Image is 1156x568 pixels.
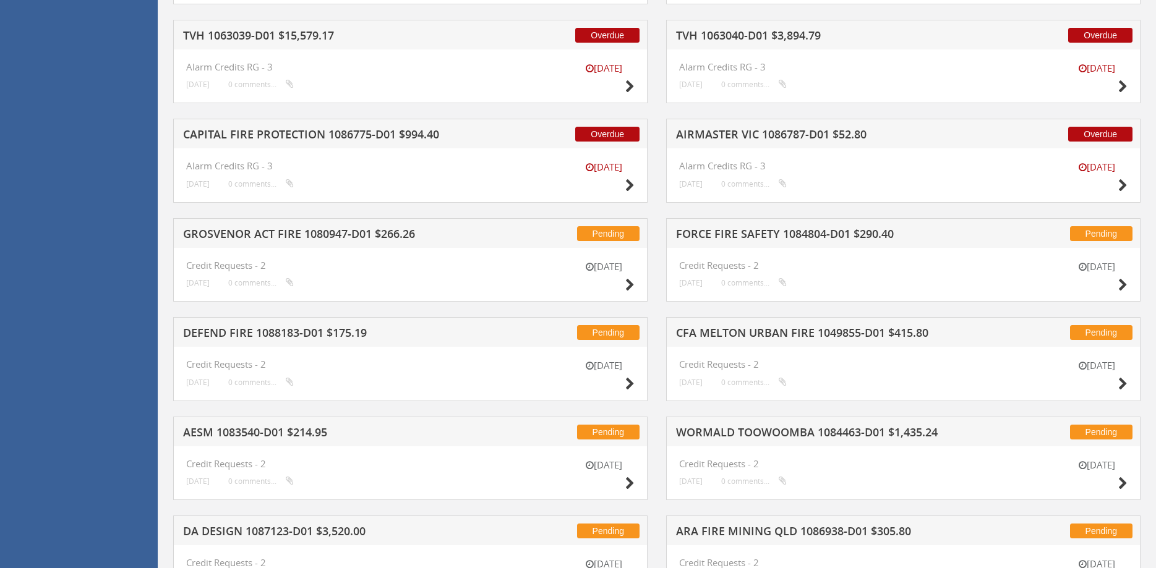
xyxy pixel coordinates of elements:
h4: Alarm Credits RG - 3 [679,161,1128,171]
h5: GROSVENOR ACT FIRE 1080947-D01 $266.26 [183,228,502,244]
h5: AESM 1083540-D01 $214.95 [183,426,502,442]
small: [DATE] [679,278,703,287]
small: [DATE] [1066,359,1128,372]
small: 0 comments... [228,80,294,89]
h4: Alarm Credits RG - 3 [186,62,635,72]
h4: Credit Requests - 2 [679,557,1128,568]
span: Pending [577,425,640,439]
small: [DATE] [679,378,703,387]
small: [DATE] [1066,459,1128,472]
span: Pending [1070,523,1132,538]
h5: CAPITAL FIRE PROTECTION 1086775-D01 $994.40 [183,129,502,144]
h5: TVH 1063040-D01 $3,894.79 [676,30,995,45]
small: [DATE] [573,260,635,273]
small: 0 comments... [721,278,787,287]
span: Overdue [575,127,640,142]
h4: Alarm Credits RG - 3 [186,161,635,171]
span: Pending [1070,425,1132,439]
h5: WORMALD TOOWOOMBA 1084463-D01 $1,435.24 [676,426,995,442]
small: 0 comments... [228,278,294,287]
h4: Alarm Credits RG - 3 [679,62,1128,72]
small: [DATE] [573,359,635,372]
span: Pending [1070,325,1132,340]
small: [DATE] [679,80,703,89]
span: Pending [1070,226,1132,241]
small: [DATE] [186,477,210,486]
h5: AIRMASTER VIC 1086787-D01 $52.80 [676,129,995,144]
small: 0 comments... [721,80,787,89]
span: Pending [577,523,640,538]
small: [DATE] [1066,260,1128,273]
small: [DATE] [1066,161,1128,174]
h4: Credit Requests - 2 [679,260,1128,271]
span: Overdue [1068,28,1132,43]
h5: FORCE FIRE SAFETY 1084804-D01 $290.40 [676,228,995,244]
span: Overdue [575,28,640,43]
small: 0 comments... [228,378,294,387]
h4: Credit Requests - 2 [679,459,1128,469]
small: [DATE] [573,161,635,174]
h5: DEFEND FIRE 1088183-D01 $175.19 [183,327,502,342]
small: [DATE] [1066,62,1128,75]
small: [DATE] [186,278,210,287]
small: [DATE] [679,179,703,189]
span: Pending [577,325,640,340]
h5: DA DESIGN 1087123-D01 $3,520.00 [183,525,502,541]
small: 0 comments... [228,179,294,189]
h5: CFA MELTON URBAN FIRE 1049855-D01 $415.80 [676,327,995,342]
h4: Credit Requests - 2 [186,459,635,469]
span: Overdue [1068,127,1132,142]
small: 0 comments... [721,179,787,189]
h4: Credit Requests - 2 [679,359,1128,370]
small: [DATE] [573,62,635,75]
small: [DATE] [186,179,210,189]
span: Pending [577,226,640,241]
h4: Credit Requests - 2 [186,359,635,370]
h4: Credit Requests - 2 [186,557,635,568]
small: 0 comments... [721,477,787,486]
h4: Credit Requests - 2 [186,260,635,271]
small: 0 comments... [721,378,787,387]
h5: ARA FIRE MINING QLD 1086938-D01 $305.80 [676,525,995,541]
small: [DATE] [186,80,210,89]
small: [DATE] [573,459,635,472]
small: 0 comments... [228,477,294,486]
small: [DATE] [186,378,210,387]
h5: TVH 1063039-D01 $15,579.17 [183,30,502,45]
small: [DATE] [679,477,703,486]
